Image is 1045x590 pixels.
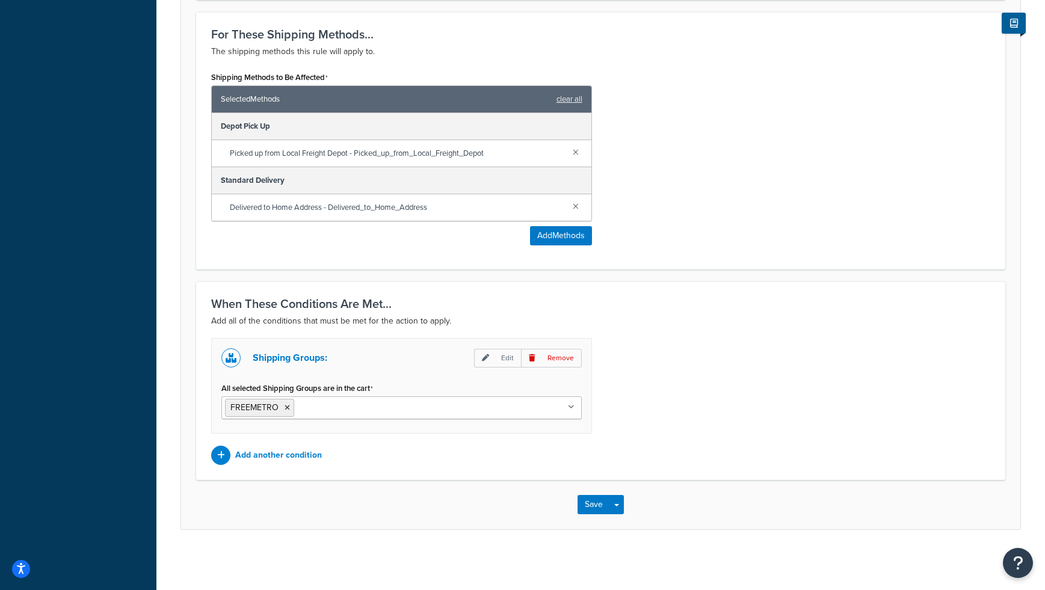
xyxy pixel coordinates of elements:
p: Add another condition [235,447,322,464]
button: AddMethods [530,226,592,245]
span: Delivered to Home Address - Delivered_to_Home_Address [230,199,563,216]
a: clear all [556,91,582,108]
button: Show Help Docs [1002,13,1026,34]
p: Shipping Groups: [253,349,327,366]
button: Save [578,495,610,514]
span: FREEMETRO [230,401,279,414]
div: Depot Pick Up [212,113,591,140]
button: Open Resource Center [1003,548,1033,578]
h3: When These Conditions Are Met... [211,297,990,310]
h3: For These Shipping Methods... [211,28,990,41]
label: Shipping Methods to Be Affected [211,73,328,82]
p: Edit [474,349,521,367]
p: Add all of the conditions that must be met for the action to apply. [211,314,990,328]
label: All selected Shipping Groups are in the cart [221,384,373,393]
p: The shipping methods this rule will apply to. [211,45,990,59]
span: Selected Methods [221,91,550,108]
p: Remove [521,349,582,367]
div: Standard Delivery [212,167,591,194]
span: Picked up from Local Freight Depot - Picked_up_from_Local_Freight_Depot [230,145,563,162]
